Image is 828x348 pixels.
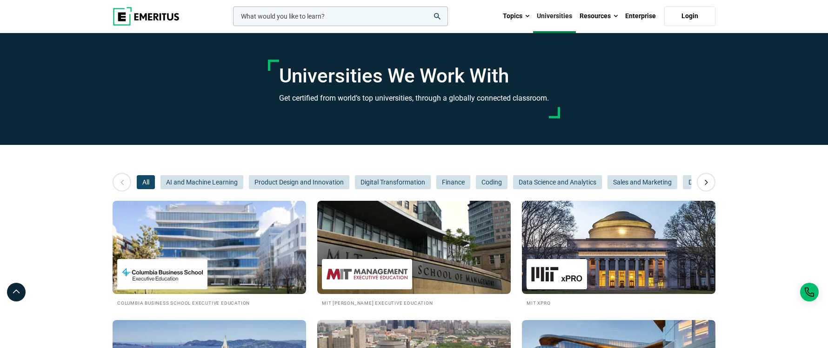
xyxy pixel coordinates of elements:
[327,264,407,285] img: MIT Sloan Executive Education
[522,201,715,294] img: Universities We Work With
[476,175,507,189] button: Coding
[322,299,506,307] h2: MIT [PERSON_NAME] Executive Education
[249,175,349,189] button: Product Design and Innovation
[664,7,715,26] a: Login
[436,175,470,189] button: Finance
[608,175,677,189] button: Sales and Marketing
[113,201,306,307] a: Universities We Work With Columbia Business School Executive Education Columbia Business School E...
[117,299,301,307] h2: Columbia Business School Executive Education
[233,7,448,26] input: woocommerce-product-search-field-0
[122,264,203,285] img: Columbia Business School Executive Education
[527,299,711,307] h2: MIT xPRO
[531,264,582,285] img: MIT xPRO
[113,201,306,294] img: Universities We Work With
[683,175,743,189] button: Digital Marketing
[279,64,549,88] h1: Universities We Work With
[522,201,715,307] a: Universities We Work With MIT xPRO MIT xPRO
[279,92,549,104] h3: Get certified from world’s top universities, through a globally connected classroom.
[317,201,511,307] a: Universities We Work With MIT Sloan Executive Education MIT [PERSON_NAME] Executive Education
[137,175,155,189] button: All
[317,201,511,294] img: Universities We Work With
[513,175,602,189] button: Data Science and Analytics
[160,175,243,189] button: AI and Machine Learning
[355,175,431,189] button: Digital Transformation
